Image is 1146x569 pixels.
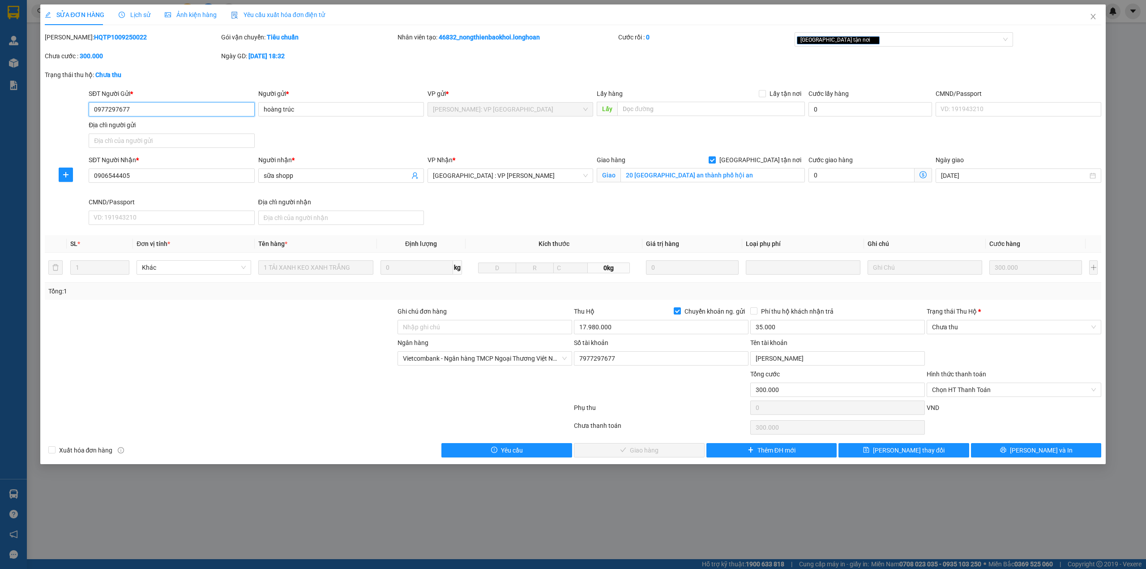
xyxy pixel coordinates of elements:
label: Ghi chú đơn hàng [398,308,447,315]
span: Thêm ĐH mới [757,445,795,455]
span: Giao [597,168,620,182]
span: 0kg [588,263,630,273]
button: plus [1089,260,1098,275]
th: Loại phụ phí [742,235,864,253]
input: Địa chỉ của người nhận [258,211,424,225]
th: Ghi chú [864,235,986,253]
div: Địa chỉ người gửi [89,120,254,130]
span: Phí thu hộ khách nhận trả [757,306,837,316]
div: Trạng thái Thu Hộ [927,306,1101,316]
div: Chưa thanh toán [573,421,749,436]
input: Cước giao hàng [808,168,915,182]
input: VD: Bàn, Ghế [258,260,373,275]
div: Người nhận [258,155,424,165]
label: Tên tài khoản [750,339,787,346]
div: Cước rồi : [618,32,793,42]
span: VP Nhận [428,156,453,164]
span: close [872,38,876,42]
span: Chuyển khoản ng. gửi [681,306,748,316]
label: Ngày giao [936,156,964,164]
input: Địa chỉ của người gửi [89,134,254,148]
span: Định lượng [405,240,437,247]
span: [GEOGRAPHIC_DATA] tận nơi [716,155,805,165]
div: Phụ thu [573,403,749,418]
span: exclamation-circle [491,447,497,454]
span: [GEOGRAPHIC_DATA] tận nơi [797,36,880,44]
b: HQTP1009250022 [94,34,147,41]
div: Tổng: 1 [48,286,442,296]
input: R [516,263,554,273]
span: [PERSON_NAME] thay đổi [873,445,945,455]
span: Yêu cầu xuất hóa đơn điện tử [231,11,325,18]
b: [DATE] 18:32 [248,52,285,60]
input: Ghi chú đơn hàng [398,320,572,334]
input: Số tài khoản [574,351,748,366]
input: D [478,263,516,273]
span: Thu Hộ [574,308,594,315]
div: Người gửi [258,89,424,99]
span: Lấy [597,102,617,116]
label: Số tài khoản [574,339,608,346]
span: Yêu cầu [501,445,523,455]
div: [PERSON_NAME]: [45,32,219,42]
b: 0 [646,34,650,41]
span: Lấy tận nơi [766,89,805,99]
div: Trạng thái thu hộ: [45,70,264,80]
span: Hồ Chí Minh: VP Quận Tân Phú [433,103,588,116]
span: Chọn HT Thanh Toán [932,383,1096,397]
span: plus [59,171,73,178]
label: Cước lấy hàng [808,90,849,97]
button: exclamation-circleYêu cầu [441,443,572,457]
button: save[PERSON_NAME] thay đổi [838,443,969,457]
span: Chưa thu [932,320,1096,334]
div: CMND/Passport [936,89,1101,99]
span: clock-circle [119,12,125,18]
span: Đơn vị tính [137,240,170,247]
span: Ảnh kiện hàng [165,11,217,18]
b: Tiêu chuẩn [267,34,299,41]
span: SL [70,240,77,247]
span: Lịch sử [119,11,150,18]
span: picture [165,12,171,18]
div: SĐT Người Gửi [89,89,254,99]
input: Dọc đường [617,102,805,116]
input: 0 [646,260,739,275]
label: Cước giao hàng [808,156,853,164]
div: VP gửi [428,89,593,99]
b: 300.000 [80,52,103,60]
span: user-add [411,172,419,179]
button: checkGiao hàng [574,443,705,457]
b: 46832_nongthienbaokhoi.longhoan [439,34,540,41]
span: [PERSON_NAME] và In [1010,445,1073,455]
span: Khác [142,261,246,274]
span: info-circle [118,447,124,453]
input: C [553,263,588,273]
div: SĐT Người Nhận [89,155,254,165]
b: Chưa thu [95,71,121,78]
span: VND [927,404,939,411]
div: CMND/Passport [89,197,254,207]
span: Tên hàng [258,240,287,247]
button: plus [59,168,73,182]
div: Địa chỉ người nhận [258,197,424,207]
span: plus [748,447,754,454]
button: delete [48,260,63,275]
span: SỬA ĐƠN HÀNG [45,11,104,18]
span: close [1090,13,1097,20]
span: kg [453,260,462,275]
span: Vietcombank - Ngân hàng TMCP Ngoại Thương Việt Nam [403,352,567,365]
button: plusThêm ĐH mới [706,443,837,457]
span: Đà Nẵng : VP Thanh Khê [433,169,588,182]
input: Giao tận nơi [620,168,805,182]
input: Tên tài khoản [750,351,925,366]
div: Nhân viên tạo: [398,32,616,42]
span: Giá trị hàng [646,240,679,247]
input: Ghi Chú [868,260,982,275]
span: Lấy hàng [597,90,623,97]
div: Gói vận chuyển: [221,32,396,42]
span: dollar-circle [919,171,927,178]
span: Cước hàng [989,240,1020,247]
span: Tổng cước [750,371,780,378]
span: Xuất hóa đơn hàng [56,445,116,455]
button: Close [1081,4,1106,30]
